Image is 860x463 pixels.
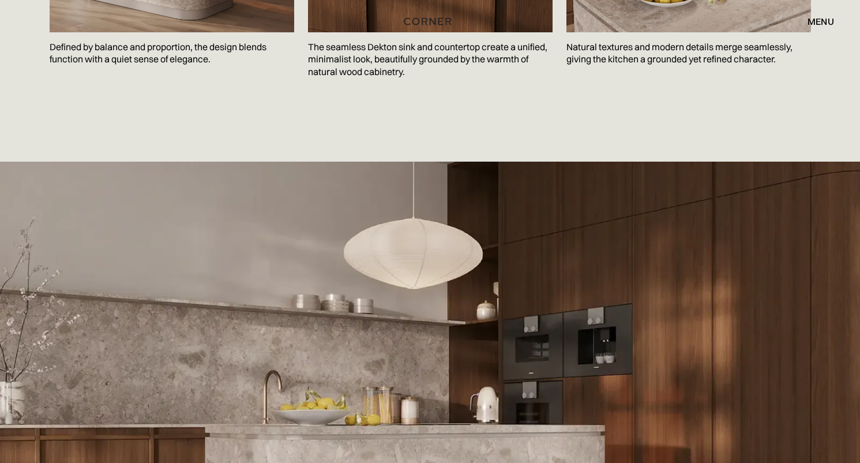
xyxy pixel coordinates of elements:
[796,12,834,31] div: menu
[566,32,811,74] p: Natural textures and modern details merge seamlessly, giving the kitchen a grounded yet refined c...
[308,32,553,87] p: The seamless Dekton sink and countertop create a unified, minimalist look, beautifully grounded b...
[50,32,294,74] p: Defined by balance and proportion, the design blends function with a quiet sense of elegance.
[395,14,464,29] a: home
[808,17,834,26] div: menu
